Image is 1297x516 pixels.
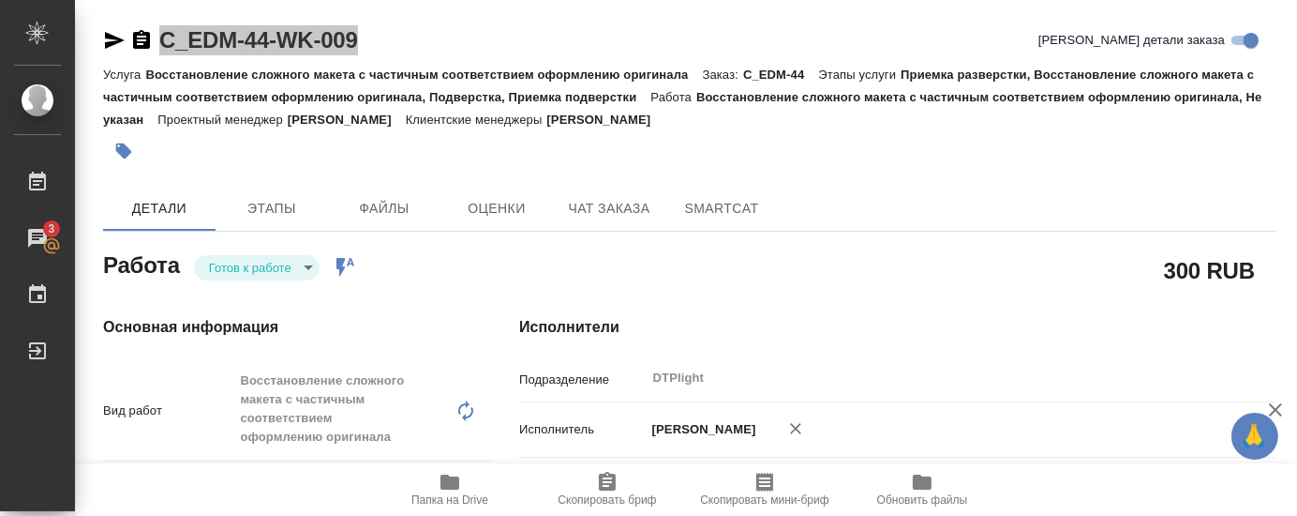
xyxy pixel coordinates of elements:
[452,197,542,220] span: Оценки
[103,130,144,172] button: Добавить тэг
[1164,254,1255,286] h2: 300 RUB
[519,316,1276,339] h4: Исполнители
[288,113,406,127] p: [PERSON_NAME]
[103,29,126,52] button: Скопировать ссылку для ЯМессенджера
[546,113,664,127] p: [PERSON_NAME]
[411,493,488,507] span: Папка на Drive
[145,68,702,82] p: Восстановление сложного макета с частичным соответствием оформлению оригинала
[519,371,646,389] p: Подразделение
[194,255,320,281] div: Готов к работе
[203,260,297,276] button: Готов к работе
[703,68,743,82] p: Заказ:
[114,197,204,220] span: Детали
[646,420,756,439] p: [PERSON_NAME]
[775,408,816,449] button: Удалить исполнителя
[406,113,547,127] p: Клиентские менеджеры
[677,197,767,220] span: SmartCat
[5,215,70,262] a: 3
[529,463,686,516] button: Скопировать бриф
[686,463,843,516] button: Скопировать мини-бриф
[159,27,358,53] a: C_EDM-44-WK-009
[1231,413,1278,460] button: 🙏
[157,113,287,127] p: Проектный менеджер
[339,197,429,220] span: Файлы
[371,463,529,516] button: Папка на Drive
[227,197,317,220] span: Этапы
[818,68,901,82] p: Этапы услуги
[1038,31,1225,50] span: [PERSON_NAME] детали заказа
[564,197,654,220] span: Чат заказа
[130,29,153,52] button: Скопировать ссылку
[103,402,232,420] p: Вид работ
[103,247,180,281] h2: Работа
[700,493,828,507] span: Скопировать мини-бриф
[558,493,656,507] span: Скопировать бриф
[519,420,646,439] p: Исполнитель
[103,462,232,499] p: Направление перевода
[843,463,1001,516] button: Обновить файлы
[37,220,66,238] span: 3
[877,493,968,507] span: Обновить файлы
[1239,417,1271,456] span: 🙏
[650,90,696,104] p: Работа
[103,68,145,82] p: Услуга
[743,68,818,82] p: C_EDM-44
[103,316,444,339] h4: Основная информация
